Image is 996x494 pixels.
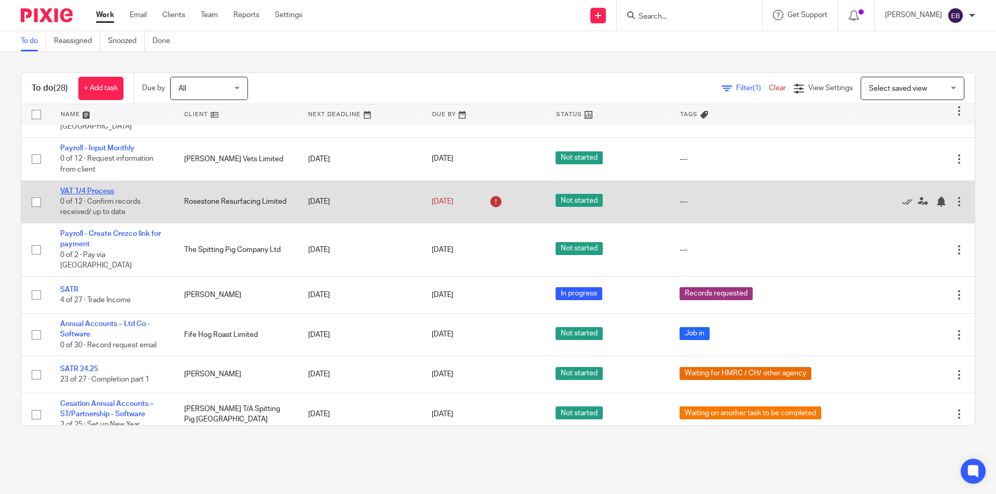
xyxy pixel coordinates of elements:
td: Rosestone Resurfacing Limited [174,180,298,223]
span: Not started [556,242,603,255]
span: 0 of 12 · Confirm records received/ up to date [60,198,141,216]
span: 0 of 2 · Pay via [GEOGRAPHIC_DATA] [60,112,132,131]
td: [DATE] [298,138,422,180]
span: Job in [680,327,710,340]
td: Fife Hog Roast Limited [174,314,298,356]
span: Not started [556,151,603,164]
span: Select saved view [869,85,927,92]
span: 0 of 2 · Pay via [GEOGRAPHIC_DATA] [60,251,132,270]
span: [DATE] [432,291,453,299]
a: Payroll - Create Crezco link for payment [60,230,161,248]
a: Team [201,10,218,20]
input: Search [638,12,731,22]
a: SATR 24.25 [60,365,98,373]
a: To do [21,31,46,51]
a: Done [153,31,178,51]
td: [PERSON_NAME] Vets Limited [174,138,298,180]
div: --- [680,245,840,255]
a: Clients [162,10,185,20]
span: In progress [556,287,602,300]
span: 0 of 30 · Record request email [60,342,157,349]
span: [DATE] [432,371,453,378]
span: [DATE] [432,198,453,205]
span: (28) [53,84,68,92]
span: View Settings [808,84,853,92]
td: [DATE] [298,276,422,313]
td: [PERSON_NAME] [174,356,298,393]
a: Payroll - Input Monthly [60,145,134,152]
span: Waiting for HMRC / CH/ other agency [680,367,811,380]
td: [DATE] [298,223,422,276]
a: Clear [769,84,786,92]
td: [PERSON_NAME] T/A Spitting Pig [GEOGRAPHIC_DATA] [174,393,298,435]
span: 23 of 27 · Completion part 1 [60,376,149,384]
span: Not started [556,194,603,207]
span: Not started [556,367,603,380]
div: --- [680,196,840,207]
span: All [178,85,186,92]
a: Mark as done [902,196,918,207]
a: Cesation Annual Accounts – ST/Partnership - Software [60,400,154,418]
a: Reassigned [54,31,100,51]
a: Work [96,10,114,20]
p: [PERSON_NAME] [885,10,942,20]
a: Email [130,10,147,20]
td: [DATE] [298,314,422,356]
a: Reports [233,10,259,20]
a: VAT 1/4 Process [60,188,114,195]
td: [DATE] [298,356,422,393]
td: The Spitting Pig Company Ltd [174,223,298,276]
h1: To do [32,83,68,94]
span: [DATE] [432,331,453,338]
a: Snoozed [108,31,145,51]
span: [DATE] [432,156,453,163]
a: SATR [60,286,78,293]
span: Filter [736,84,769,92]
span: 2 of 25 · Set up New Year [60,421,140,429]
a: Settings [275,10,302,20]
td: [DATE] [298,393,422,435]
span: Not started [556,406,603,419]
img: svg%3E [947,7,964,24]
td: [DATE] [298,180,422,223]
span: (1) [753,84,761,92]
span: 0 of 12 · Request information from client [60,156,154,174]
span: Get Support [787,11,827,19]
div: --- [680,154,840,164]
a: + Add task [78,77,123,100]
span: 4 of 27 · Trade Income [60,297,131,304]
a: Annual Accounts – Ltd Co - Software [60,320,150,338]
span: Tags [680,111,698,117]
p: Due by [142,83,165,93]
span: [DATE] [432,411,453,418]
span: Not started [556,327,603,340]
td: [PERSON_NAME] [174,276,298,313]
span: Records requested [680,287,753,300]
img: Pixie [21,8,73,22]
span: [DATE] [432,246,453,253]
span: Waiting on another task to be completed [680,406,821,419]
